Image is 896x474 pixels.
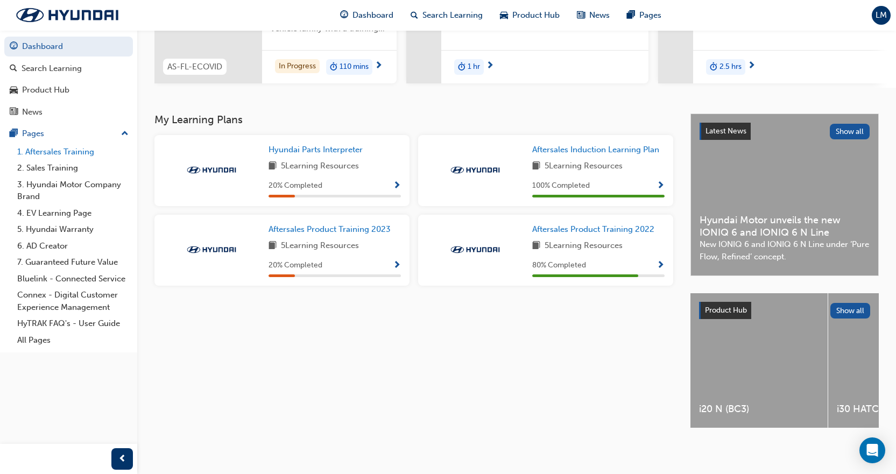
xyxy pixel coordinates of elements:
span: prev-icon [118,452,126,466]
span: Show Progress [393,181,401,191]
span: guage-icon [10,42,18,52]
span: Show Progress [657,261,665,271]
a: i20 N (BC3) [690,293,828,428]
button: Show Progress [657,179,665,193]
img: Trak [182,165,241,175]
div: Open Intercom Messenger [859,437,885,463]
span: pages-icon [10,129,18,139]
span: Aftersales Induction Learning Plan [532,145,659,154]
span: 80 % Completed [532,259,586,272]
button: Pages [4,124,133,144]
span: duration-icon [710,60,717,74]
span: book-icon [269,160,277,173]
button: LM [872,6,891,25]
img: Trak [5,4,129,26]
button: Show Progress [393,179,401,193]
a: Aftersales Induction Learning Plan [532,144,664,156]
span: 5 Learning Resources [545,239,623,253]
h3: My Learning Plans [154,114,673,126]
a: 6. AD Creator [13,238,133,254]
button: Show all [830,124,870,139]
a: pages-iconPages [618,4,670,26]
span: 100 % Completed [532,180,590,192]
span: 110 mins [340,61,369,73]
div: Search Learning [22,62,82,75]
a: Dashboard [4,37,133,56]
a: guage-iconDashboard [331,4,402,26]
button: Show Progress [393,259,401,272]
a: Connex - Digital Customer Experience Management [13,287,133,315]
span: book-icon [532,160,540,173]
span: pages-icon [627,9,635,22]
a: 1. Aftersales Training [13,144,133,160]
span: Latest News [705,126,746,136]
img: Trak [446,165,505,175]
span: Aftersales Product Training 2022 [532,224,654,234]
span: car-icon [500,9,508,22]
div: Pages [22,128,44,140]
span: Dashboard [352,9,393,22]
span: 5 Learning Resources [545,160,623,173]
span: duration-icon [458,60,465,74]
button: Show Progress [657,259,665,272]
span: Show Progress [393,261,401,271]
div: Product Hub [22,84,69,96]
span: Pages [639,9,661,22]
span: next-icon [375,61,383,71]
span: up-icon [121,127,129,141]
span: Product Hub [705,306,747,315]
span: search-icon [411,9,418,22]
img: Trak [182,244,241,255]
a: 2. Sales Training [13,160,133,176]
a: 5. Hyundai Warranty [13,221,133,238]
a: All Pages [13,332,133,349]
button: DashboardSearch LearningProduct HubNews [4,34,133,124]
span: Search Learning [422,9,483,22]
span: news-icon [10,108,18,117]
a: 4. EV Learning Page [13,205,133,222]
span: news-icon [577,9,585,22]
div: News [22,106,43,118]
span: News [589,9,610,22]
span: car-icon [10,86,18,95]
a: Latest NewsShow all [700,123,870,140]
span: Aftersales Product Training 2023 [269,224,391,234]
a: HyTRAK FAQ's - User Guide [13,315,133,332]
span: guage-icon [340,9,348,22]
a: Product HubShow all [699,302,870,319]
span: Product Hub [512,9,560,22]
a: Latest NewsShow allHyundai Motor unveils the new IONIQ 6 and IONIQ 6 N LineNew IONIQ 6 and IONIQ ... [690,114,879,276]
span: next-icon [486,61,494,71]
span: search-icon [10,64,17,74]
span: Hyundai Parts Interpreter [269,145,363,154]
span: book-icon [269,239,277,253]
span: duration-icon [330,60,337,74]
span: next-icon [747,61,756,71]
span: AS-FL-ECOVID [167,61,222,73]
button: Show all [830,303,871,319]
span: 20 % Completed [269,180,322,192]
a: 3. Hyundai Motor Company Brand [13,176,133,205]
a: car-iconProduct Hub [491,4,568,26]
span: 2.5 hrs [719,61,742,73]
span: New IONIQ 6 and IONIQ 6 N Line under ‘Pure Flow, Refined’ concept. [700,238,870,263]
a: Hyundai Parts Interpreter [269,144,367,156]
img: Trak [446,244,505,255]
a: Search Learning [4,59,133,79]
a: Aftersales Product Training 2022 [532,223,659,236]
span: Hyundai Motor unveils the new IONIQ 6 and IONIQ 6 N Line [700,214,870,238]
a: news-iconNews [568,4,618,26]
a: search-iconSearch Learning [402,4,491,26]
span: 5 Learning Resources [281,160,359,173]
a: News [4,102,133,122]
span: LM [876,9,887,22]
div: In Progress [275,59,320,74]
a: 7. Guaranteed Future Value [13,254,133,271]
span: 1 hr [468,61,480,73]
span: Show Progress [657,181,665,191]
span: book-icon [532,239,540,253]
a: Aftersales Product Training 2023 [269,223,395,236]
span: i20 N (BC3) [699,403,819,415]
